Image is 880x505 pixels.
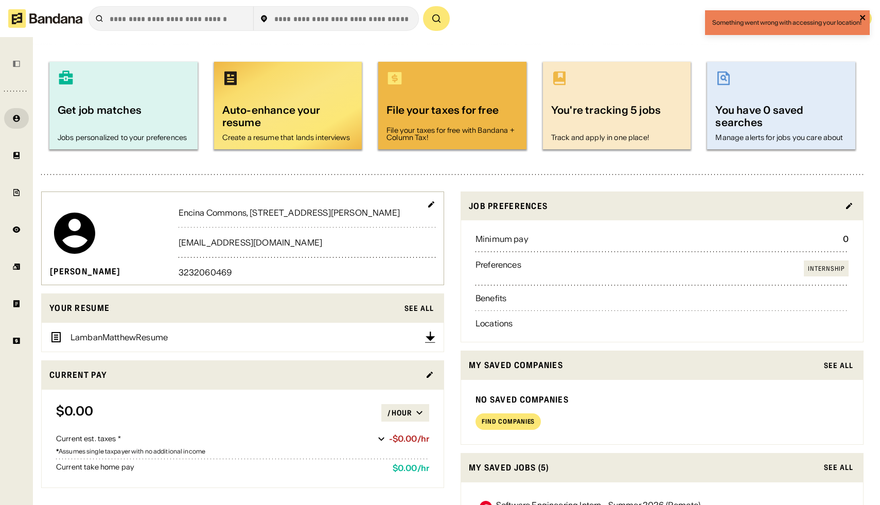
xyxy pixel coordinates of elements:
div: Your resume [49,302,398,315]
div: Minimum pay [476,235,529,243]
div: No saved companies [476,394,849,405]
div: 0 [625,235,849,243]
div: Current take home pay [56,463,384,473]
div: Get job matches [58,103,189,130]
div: See All [404,305,434,312]
div: /hour [388,408,412,417]
div: Jobs personalized to your preferences [58,134,189,141]
div: Benefits [476,294,506,302]
div: Manage alerts for jobs you care about [715,134,847,141]
div: -$0.00/hr [389,434,429,444]
div: 3232060469 [179,268,435,276]
div: See All [824,464,853,471]
div: My saved jobs (5) [469,461,818,474]
div: Track and apply in one place! [551,134,683,141]
div: $0.00 / hr [393,463,429,473]
div: Job preferences [469,200,839,213]
div: $0.00 [56,404,381,422]
div: My saved companies [469,359,818,372]
div: File your taxes for free [386,103,518,123]
div: Assumes single taxpayer with no additional income [56,448,429,455]
div: Create a resume that lands interviews [222,134,354,141]
div: Internship [808,265,844,273]
div: [EMAIL_ADDRESS][DOMAIN_NAME] [179,238,435,247]
div: Something went wrong with accessing your location! [712,20,863,26]
div: You're tracking 5 jobs [551,103,683,130]
div: Locations [476,319,513,327]
div: Current est. taxes * [56,434,374,444]
div: Preferences [476,260,521,277]
div: Find companies [482,419,535,425]
div: File your taxes for free with Bandana + Column Tax! [386,127,518,141]
div: Encina Commons, [STREET_ADDRESS][PERSON_NAME] [179,208,435,217]
div: [PERSON_NAME] [50,266,121,277]
div: You have 0 saved searches [715,103,847,130]
button: close [859,13,867,23]
div: Auto-enhance your resume [222,103,354,130]
div: See All [824,362,853,369]
img: Bandana logotype [8,9,82,28]
div: LambanMatthewResume [71,333,168,341]
div: Current Pay [49,369,419,381]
